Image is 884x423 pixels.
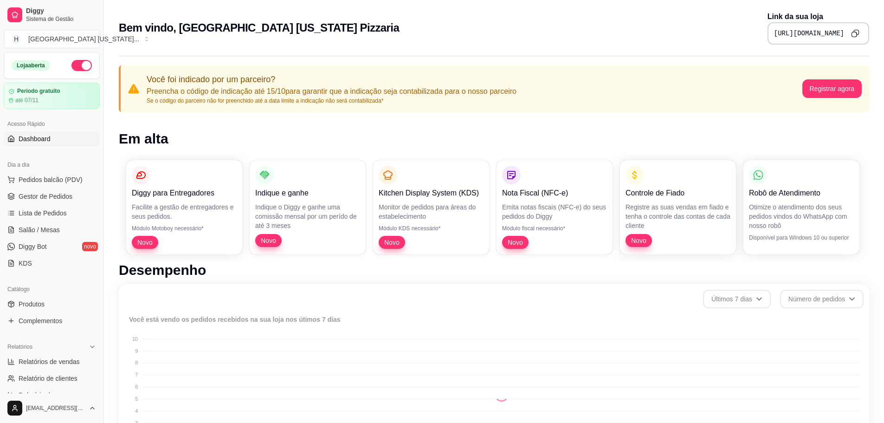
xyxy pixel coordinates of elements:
[19,357,80,366] span: Relatórios de vendas
[26,15,96,23] span: Sistema de Gestão
[19,242,47,251] span: Diggy Bot
[135,348,138,354] tspan: 9
[19,299,45,309] span: Produtos
[255,202,360,230] p: Indique o Diggy e ganhe uma comissão mensal por um perído de até 3 meses
[135,396,138,402] tspan: 5
[626,188,730,199] p: Controle de Fiado
[135,360,138,365] tspan: 8
[4,222,100,237] a: Salão / Mesas
[502,188,607,199] p: Nota Fiscal (NFC-e)
[119,130,869,147] h1: Em alta
[379,188,484,199] p: Kitchen Display System (KDS)
[4,189,100,204] a: Gestor de Pedidos
[12,34,21,44] span: H
[4,131,100,146] a: Dashboard
[4,157,100,172] div: Dia a dia
[4,206,100,221] a: Lista de Pedidos
[774,29,844,38] pre: [URL][DOMAIN_NAME]
[15,97,39,104] article: até 07/11
[71,60,92,71] button: Alterar Status
[504,238,527,247] span: Novo
[19,316,62,325] span: Complementos
[119,20,399,35] h2: Bem vindo, [GEOGRAPHIC_DATA] [US_STATE] Pizzaria
[379,202,484,221] p: Monitor de pedidos para áreas do estabelecimento
[4,397,100,419] button: [EMAIL_ADDRESS][DOMAIN_NAME]
[7,343,32,351] span: Relatórios
[749,234,854,241] p: Disponível para Windows 10 ou superior
[4,388,100,403] a: Relatório de mesas
[19,192,72,201] span: Gestor de Pedidos
[4,117,100,131] div: Acesso Rápido
[703,290,771,308] button: Últimos 7 dias
[749,202,854,230] p: Otimize o atendimento dos seus pedidos vindos do WhatsApp com nosso robô
[119,262,869,279] h1: Desempenho
[4,297,100,312] a: Produtos
[802,79,862,98] button: Registrar agora
[19,390,75,400] span: Relatório de mesas
[126,160,242,254] button: Diggy para EntregadoresFacilite a gestão de entregadores e seus pedidos.Módulo Motoboy necessário...
[12,60,50,71] div: Loja aberta
[373,160,489,254] button: Kitchen Display System (KDS)Monitor de pedidos para áreas do estabelecimentoMódulo KDS necessário...
[4,313,100,328] a: Complementos
[4,239,100,254] a: Diggy Botnovo
[132,188,237,199] p: Diggy para Entregadores
[134,238,156,247] span: Novo
[749,188,854,199] p: Robô de Atendimento
[780,290,864,308] button: Número de pedidos
[743,160,859,254] button: Robô de AtendimentoOtimize o atendimento dos seus pedidos vindos do WhatsApp com nosso robôDispon...
[26,7,96,15] span: Diggy
[17,88,60,95] article: Período gratuito
[257,236,280,245] span: Novo
[848,26,863,41] button: Copy to clipboard
[620,160,736,254] button: Controle de FiadoRegistre as suas vendas em fiado e tenha o controle das contas de cada clienteNovo
[626,202,730,230] p: Registre as suas vendas em fiado e tenha o controle das contas de cada cliente
[135,408,138,414] tspan: 4
[4,83,100,109] a: Período gratuitoaté 07/11
[135,384,138,390] tspan: 6
[4,371,100,386] a: Relatório de clientes
[132,202,237,221] p: Facilite a gestão de entregadores e seus pedidos.
[19,259,32,268] span: KDS
[502,202,607,221] p: Emita notas fiscais (NFC-e) do seus pedidos do Diggy
[381,238,403,247] span: Novo
[255,188,360,199] p: Indique e ganhe
[19,208,67,218] span: Lista de Pedidos
[768,11,869,22] p: Link da sua loja
[4,4,100,26] a: DiggySistema de Gestão
[28,34,139,44] div: [GEOGRAPHIC_DATA] [US_STATE] ...
[132,225,237,232] p: Módulo Motoboy necessário*
[19,374,77,383] span: Relatório de clientes
[135,372,138,377] tspan: 7
[19,134,51,143] span: Dashboard
[19,225,60,234] span: Salão / Mesas
[19,175,83,184] span: Pedidos balcão (PDV)
[147,97,516,104] p: Se o código do parceiro não for preenchido até a data limite a indicação não será contabilizada*
[4,30,100,48] button: Select a team
[502,225,607,232] p: Módulo fiscal necessário*
[4,256,100,271] a: KDS
[627,236,650,245] span: Novo
[494,387,509,402] div: Loading
[4,282,100,297] div: Catálogo
[379,225,484,232] p: Módulo KDS necessário*
[4,354,100,369] a: Relatórios de vendas
[147,73,516,86] p: Você foi indicado por um parceiro?
[4,172,100,187] button: Pedidos balcão (PDV)
[129,316,341,323] text: Você está vendo os pedidos recebidos na sua loja nos útimos 7 dias
[132,336,138,342] tspan: 10
[26,404,85,412] span: [EMAIL_ADDRESS][DOMAIN_NAME]
[250,160,366,254] button: Indique e ganheIndique o Diggy e ganhe uma comissão mensal por um perído de até 3 mesesNovo
[147,86,516,97] p: Preencha o código de indicação até 15/10 para garantir que a indicação seja contabilizada para o ...
[497,160,613,254] button: Nota Fiscal (NFC-e)Emita notas fiscais (NFC-e) do seus pedidos do DiggyMódulo fiscal necessário*Novo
